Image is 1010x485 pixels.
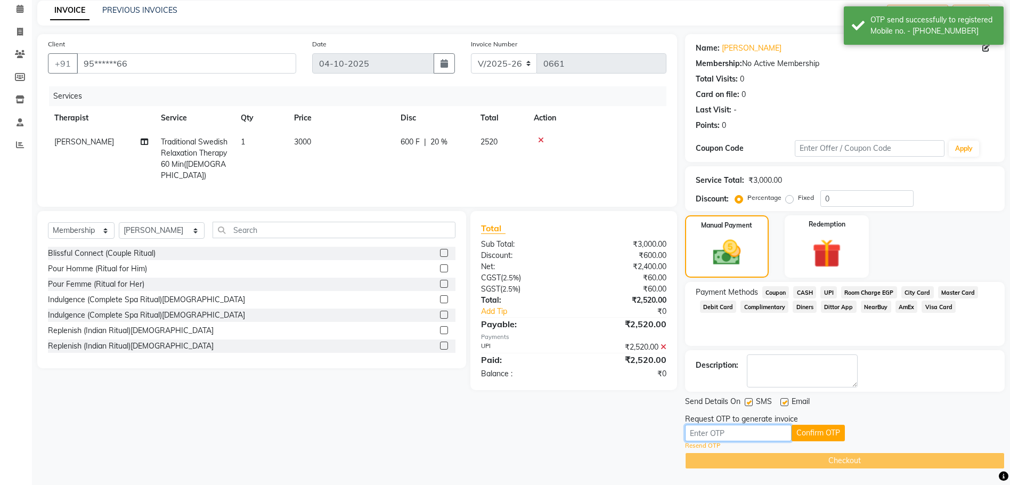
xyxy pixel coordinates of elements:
[809,220,845,229] label: Redemption
[574,272,674,284] div: ₹60.00
[747,193,781,203] label: Percentage
[471,39,517,49] label: Invoice Number
[922,301,956,313] span: Visa Card
[288,106,394,130] th: Price
[503,273,519,282] span: 2.5%
[722,120,726,131] div: 0
[901,286,934,298] span: City Card
[742,89,746,100] div: 0
[938,286,979,298] span: Master Card
[574,353,674,366] div: ₹2,520.00
[424,136,426,148] span: |
[527,106,666,130] th: Action
[473,284,574,295] div: ( )
[895,301,918,313] span: AmEx
[803,236,850,271] img: _gift.svg
[481,333,666,342] div: Payments
[473,250,574,261] div: Discount:
[685,425,792,441] input: Enter OTP
[793,286,816,298] span: CASH
[48,310,245,321] div: Indulgence (Complete Spa Ritual)[DEMOGRAPHIC_DATA]
[696,74,738,85] div: Total Visits:
[887,5,948,21] button: Create New
[473,318,574,330] div: Payable:
[574,295,674,306] div: ₹2,520.00
[574,284,674,295] div: ₹60.00
[820,286,837,298] span: UPI
[696,89,739,100] div: Card on file:
[700,301,737,313] span: Debit Card
[841,286,897,298] span: Room Charge EGP
[161,137,227,180] span: Traditional Swedish Relaxation Therapy 60 Min([DEMOGRAPHIC_DATA])
[50,1,89,20] a: INVOICE
[861,301,891,313] span: NearBuy
[213,222,455,238] input: Search
[473,261,574,272] div: Net:
[756,396,772,409] span: SMS
[574,261,674,272] div: ₹2,400.00
[952,5,990,21] button: Save
[154,106,234,130] th: Service
[102,5,177,15] a: PREVIOUS INVOICES
[574,318,674,330] div: ₹2,520.00
[762,286,789,298] span: Coupon
[48,248,156,259] div: Blissful Connect (Couple Ritual)
[312,39,327,49] label: Date
[696,193,729,205] div: Discount:
[701,221,752,230] label: Manual Payment
[48,106,154,130] th: Therapist
[480,137,498,147] span: 2520
[48,53,78,74] button: +91
[48,279,144,290] div: Pour Femme (Ritual for Her)
[722,43,781,54] a: [PERSON_NAME]
[473,342,574,353] div: UPI
[48,39,65,49] label: Client
[792,396,810,409] span: Email
[792,425,845,441] button: Confirm OTP
[696,175,744,186] div: Service Total:
[574,250,674,261] div: ₹600.00
[473,353,574,366] div: Paid:
[870,14,996,37] div: OTP send successfully to registered Mobile no. - 919501943366
[740,74,744,85] div: 0
[574,342,674,353] div: ₹2,520.00
[474,106,527,130] th: Total
[696,43,720,54] div: Name:
[294,137,311,147] span: 3000
[734,104,737,116] div: -
[473,368,574,379] div: Balance :
[48,294,245,305] div: Indulgence (Complete Spa Ritual)[DEMOGRAPHIC_DATA]
[54,137,114,147] span: [PERSON_NAME]
[685,414,798,425] div: Request OTP to generate invoice
[685,396,740,409] span: Send Details On
[798,193,814,203] label: Fixed
[473,306,590,317] a: Add Tip
[48,325,214,336] div: Replenish (Indian Ritual)[DEMOGRAPHIC_DATA]
[394,106,474,130] th: Disc
[502,285,518,293] span: 2.5%
[696,143,795,154] div: Coupon Code
[481,284,500,294] span: SGST
[696,287,758,298] span: Payment Methods
[481,273,501,282] span: CGST
[430,136,447,148] span: 20 %
[704,237,750,269] img: _cash.svg
[473,295,574,306] div: Total:
[696,120,720,131] div: Points:
[77,53,296,74] input: Search by Name/Mobile/Email/Code
[481,223,506,234] span: Total
[949,141,979,157] button: Apply
[821,301,857,313] span: Dittor App
[574,368,674,379] div: ₹0
[793,301,817,313] span: Diners
[748,175,782,186] div: ₹3,000.00
[574,239,674,250] div: ₹3,000.00
[401,136,420,148] span: 600 F
[590,306,674,317] div: ₹0
[696,58,742,69] div: Membership:
[49,86,674,106] div: Services
[473,239,574,250] div: Sub Total:
[473,272,574,284] div: ( )
[696,58,994,69] div: No Active Membership
[234,106,288,130] th: Qty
